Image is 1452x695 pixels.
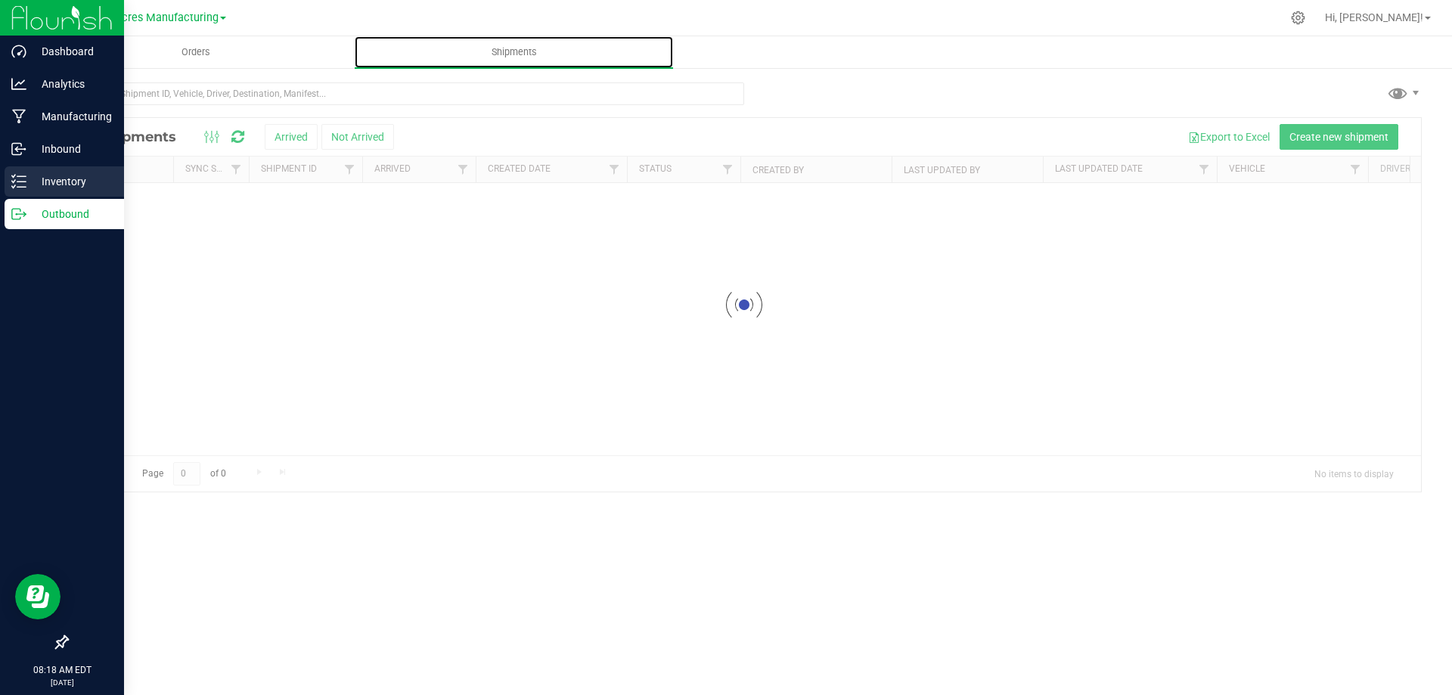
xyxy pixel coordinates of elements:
p: [DATE] [7,677,117,688]
p: Analytics [26,75,117,93]
inline-svg: Analytics [11,76,26,92]
a: Shipments [355,36,673,68]
inline-svg: Inventory [11,174,26,189]
inline-svg: Manufacturing [11,109,26,124]
p: Inbound [26,140,117,158]
span: Hi, [PERSON_NAME]! [1325,11,1423,23]
p: 08:18 AM EDT [7,663,117,677]
span: Green Acres Manufacturing [82,11,219,24]
iframe: Resource center [15,574,60,619]
inline-svg: Outbound [11,206,26,222]
input: Search Shipment ID, Vehicle, Driver, Destination, Manifest... [67,82,744,105]
a: Orders [36,36,355,68]
span: Orders [161,45,231,59]
div: Manage settings [1289,11,1308,25]
inline-svg: Inbound [11,141,26,157]
p: Inventory [26,172,117,191]
p: Dashboard [26,42,117,61]
inline-svg: Dashboard [11,44,26,59]
span: Shipments [471,45,557,59]
p: Manufacturing [26,107,117,126]
p: Outbound [26,205,117,223]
